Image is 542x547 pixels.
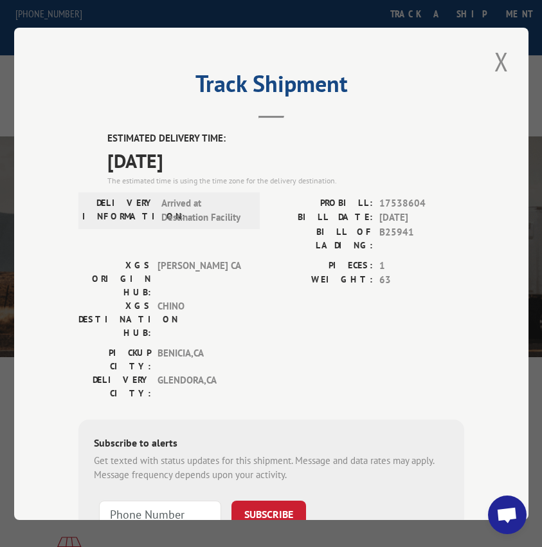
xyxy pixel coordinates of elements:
span: B25941 [379,225,464,252]
label: XGS ORIGIN HUB: [78,258,151,299]
h2: Track Shipment [78,75,464,99]
div: Subscribe to alerts [94,434,449,453]
span: CHINO [158,299,244,339]
span: [DATE] [379,210,464,225]
a: Open chat [488,496,527,534]
label: WEIGHT: [271,273,373,288]
label: PICKUP CITY: [78,346,151,373]
label: BILL DATE: [271,210,373,225]
label: DELIVERY INFORMATION: [82,196,155,225]
span: 17538604 [379,196,464,210]
label: PROBILL: [271,196,373,210]
input: Phone Number [99,500,221,527]
span: GLENDORA , CA [158,373,244,400]
span: 1 [379,258,464,273]
label: XGS DESTINATION HUB: [78,299,151,339]
span: 63 [379,273,464,288]
span: [DATE] [107,145,464,174]
div: The estimated time is using the time zone for the delivery destination. [107,174,464,186]
span: BENICIA , CA [158,346,244,373]
label: DELIVERY CITY: [78,373,151,400]
div: Get texted with status updates for this shipment. Message and data rates may apply. Message frequ... [94,453,449,482]
label: PIECES: [271,258,373,273]
span: Arrived at Destination Facility [161,196,248,225]
button: SUBSCRIBE [231,500,306,527]
span: [PERSON_NAME] CA [158,258,244,299]
button: Close modal [491,44,512,79]
label: BILL OF LADING: [271,225,373,252]
label: ESTIMATED DELIVERY TIME: [107,131,464,146]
